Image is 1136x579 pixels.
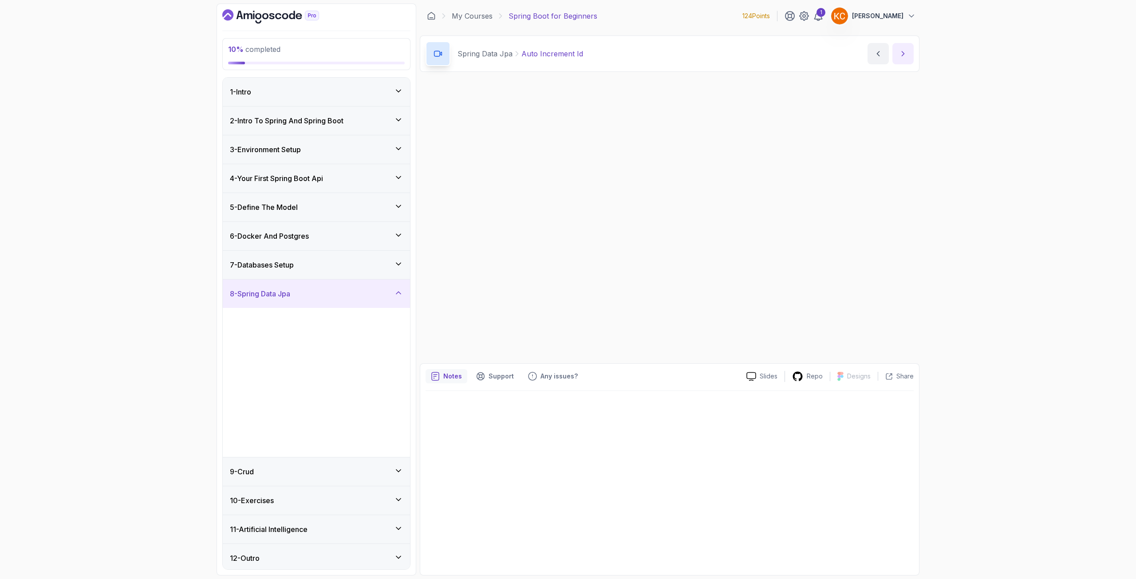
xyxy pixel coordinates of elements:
[230,260,294,270] h3: 7 - Databases Setup
[813,11,824,21] a: 1
[223,486,410,515] button: 10-Exercises
[427,12,436,20] a: Dashboard
[807,372,823,381] p: Repo
[222,9,339,24] a: Dashboard
[223,544,410,572] button: 12-Outro
[831,8,848,24] img: user profile image
[230,202,298,213] h3: 5 - Define The Model
[228,45,280,54] span: completed
[230,288,290,299] h3: 8 - Spring Data Jpa
[831,7,916,25] button: user profile image[PERSON_NAME]
[847,372,871,381] p: Designs
[223,222,410,250] button: 6-Docker And Postgres
[896,372,914,381] p: Share
[739,372,785,381] a: Slides
[230,87,251,97] h3: 1 - Intro
[230,115,343,126] h3: 2 - Intro To Spring And Spring Boot
[230,173,323,184] h3: 4 - Your First Spring Boot Api
[816,8,825,17] div: 1
[509,11,597,21] p: Spring Boot for Beginners
[230,524,308,535] h3: 11 - Artificial Intelligence
[878,372,914,381] button: Share
[228,45,244,54] span: 10 %
[892,43,914,64] button: next content
[230,495,274,506] h3: 10 - Exercises
[785,371,830,382] a: Repo
[426,369,467,383] button: notes button
[742,12,770,20] p: 124 Points
[223,280,410,308] button: 8-Spring Data Jpa
[868,43,889,64] button: previous content
[540,372,578,381] p: Any issues?
[223,251,410,279] button: 7-Databases Setup
[223,515,410,544] button: 11-Artificial Intelligence
[223,135,410,164] button: 3-Environment Setup
[230,231,309,241] h3: 6 - Docker And Postgres
[230,144,301,155] h3: 3 - Environment Setup
[230,466,254,477] h3: 9 - Crud
[223,106,410,135] button: 2-Intro To Spring And Spring Boot
[223,164,410,193] button: 4-Your First Spring Boot Api
[443,372,462,381] p: Notes
[223,78,410,106] button: 1-Intro
[521,48,583,59] p: Auto Increment Id
[852,12,903,20] p: [PERSON_NAME]
[223,193,410,221] button: 5-Define The Model
[471,369,519,383] button: Support button
[760,372,777,381] p: Slides
[489,372,514,381] p: Support
[230,553,260,563] h3: 12 - Outro
[452,11,493,21] a: My Courses
[223,457,410,486] button: 9-Crud
[523,369,583,383] button: Feedback button
[458,48,513,59] p: Spring Data Jpa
